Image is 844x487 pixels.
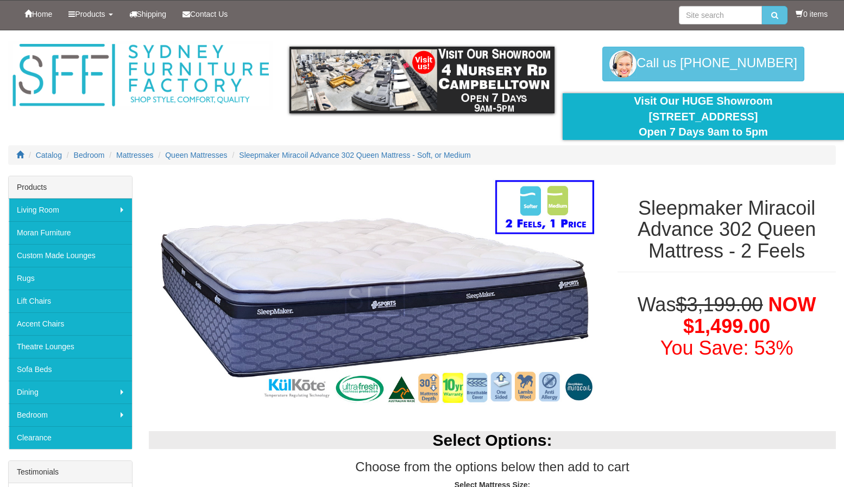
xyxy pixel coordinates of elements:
a: Rugs [9,267,132,290]
del: $3,199.00 [676,293,763,316]
a: Contact Us [174,1,236,28]
font: You Save: 53% [660,337,793,359]
span: Products [75,10,105,18]
a: Sofa Beds [9,358,132,381]
div: Products [9,176,132,198]
div: Testimonials [9,461,132,483]
a: Queen Mattresses [165,151,227,159]
h1: Sleepmaker Miracoil Advance 302 Queen Mattress - 2 Feels [618,197,836,262]
a: Dining [9,381,132,403]
span: NOW $1,499.00 [683,293,816,337]
a: Bedroom [9,403,132,426]
a: Moran Furniture [9,221,132,244]
a: Bedroom [74,151,105,159]
span: Home [32,10,52,18]
img: showroom.gif [289,47,555,113]
a: Accent Chairs [9,312,132,335]
a: Clearance [9,426,132,449]
a: Custom Made Lounges [9,244,132,267]
li: 0 items [796,9,828,20]
a: Lift Chairs [9,290,132,312]
a: Living Room [9,198,132,221]
a: Products [60,1,121,28]
span: Shipping [137,10,167,18]
div: Visit Our HUGE Showroom [STREET_ADDRESS] Open 7 Days 9am to 5pm [571,93,836,140]
img: Sydney Furniture Factory [8,41,273,110]
a: Shipping [121,1,175,28]
a: Catalog [36,151,62,159]
a: Home [16,1,60,28]
input: Site search [679,6,762,24]
a: Theatre Lounges [9,335,132,358]
h1: Was [618,294,836,358]
a: Mattresses [116,151,153,159]
h3: Choose from the options below then add to cart [149,460,836,474]
a: Sleepmaker Miracoil Advance 302 Queen Mattress - Soft, or Medium [239,151,470,159]
span: Contact Us [190,10,228,18]
b: Select Options: [432,431,552,449]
